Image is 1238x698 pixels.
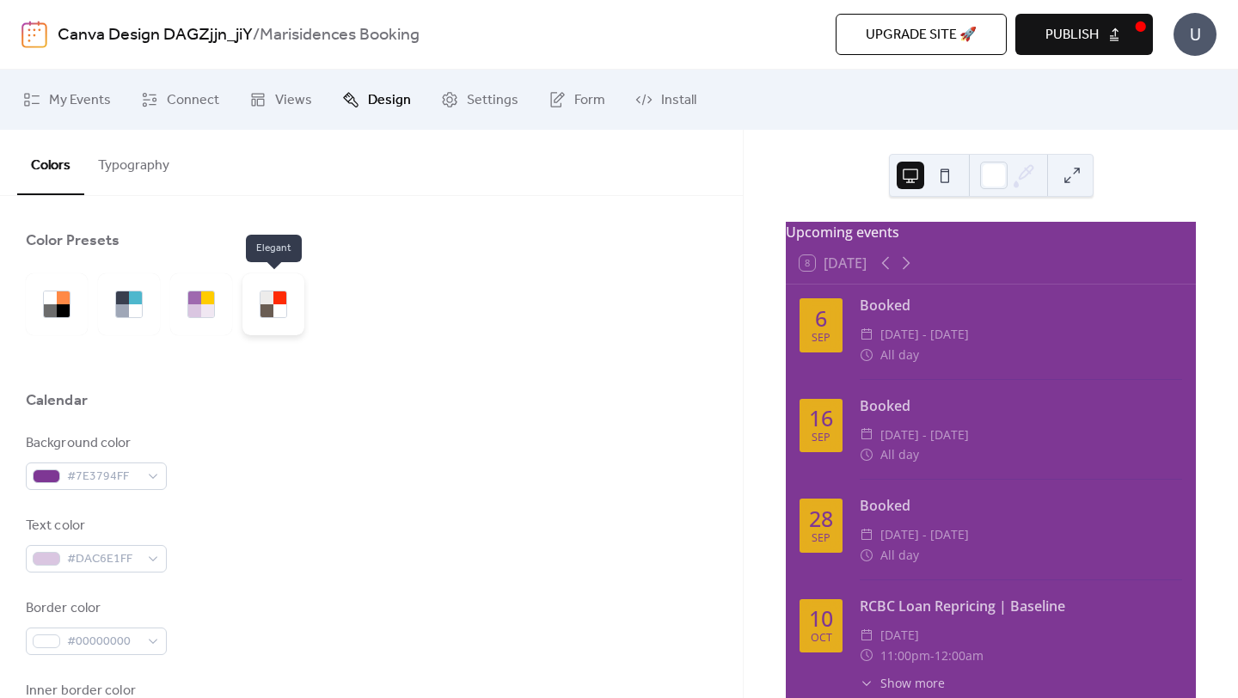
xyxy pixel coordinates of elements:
span: Elegant [246,235,302,262]
div: ​ [860,444,873,465]
div: Color Presets [26,230,120,251]
div: Text color [26,516,163,536]
a: Settings [428,77,531,123]
div: ​ [860,625,873,646]
div: Booked [860,395,1182,416]
span: Settings [467,90,518,111]
span: All day [880,345,919,365]
span: [DATE] [880,625,919,646]
div: ​ [860,345,873,365]
div: Booked [860,295,1182,315]
span: Publish [1045,25,1099,46]
span: Design [368,90,411,111]
a: Connect [128,77,232,123]
div: 10 [809,608,833,629]
div: Booked [860,495,1182,516]
img: logo [21,21,47,48]
div: Sep [812,333,830,344]
div: ​ [860,674,873,692]
span: 11:00pm [880,646,930,666]
span: [DATE] - [DATE] [880,324,969,345]
div: ​ [860,324,873,345]
div: Oct [811,633,832,644]
div: U [1174,13,1217,56]
span: #00000000 [67,632,139,652]
div: ​ [860,545,873,566]
button: Upgrade site 🚀 [836,14,1007,55]
div: Background color [26,433,163,454]
button: ​Show more [860,674,945,692]
span: - [930,646,935,666]
a: Form [536,77,618,123]
span: Views [275,90,312,111]
div: Calendar [26,390,88,411]
div: ​ [860,524,873,545]
div: ​ [860,646,873,666]
span: Show more [880,674,945,692]
div: Sep [812,533,830,544]
a: Design [329,77,424,123]
a: Install [622,77,709,123]
div: ​ [860,425,873,445]
div: Border color [26,598,163,619]
div: 6 [815,308,827,329]
span: Install [661,90,696,111]
div: Sep [812,432,830,444]
span: All day [880,545,919,566]
span: [DATE] - [DATE] [880,425,969,445]
b: Marisidences Booking [260,19,420,52]
span: #7E3794FF [67,467,139,487]
span: #DAC6E1FF [67,549,139,570]
span: Form [574,90,605,111]
b: / [253,19,260,52]
button: Publish [1015,14,1153,55]
a: My Events [10,77,124,123]
button: Colors [17,130,84,195]
span: [DATE] - [DATE] [880,524,969,545]
div: 28 [809,508,833,530]
span: Connect [167,90,219,111]
span: My Events [49,90,111,111]
div: RCBC Loan Repricing | Baseline [860,596,1182,616]
div: Upcoming events [786,222,1196,242]
button: Typography [84,130,183,193]
span: 12:00am [935,646,984,666]
a: Canva Design DAGZjjn_jiY [58,19,253,52]
div: 16 [809,407,833,429]
span: All day [880,444,919,465]
span: Upgrade site 🚀 [866,25,977,46]
a: Views [236,77,325,123]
